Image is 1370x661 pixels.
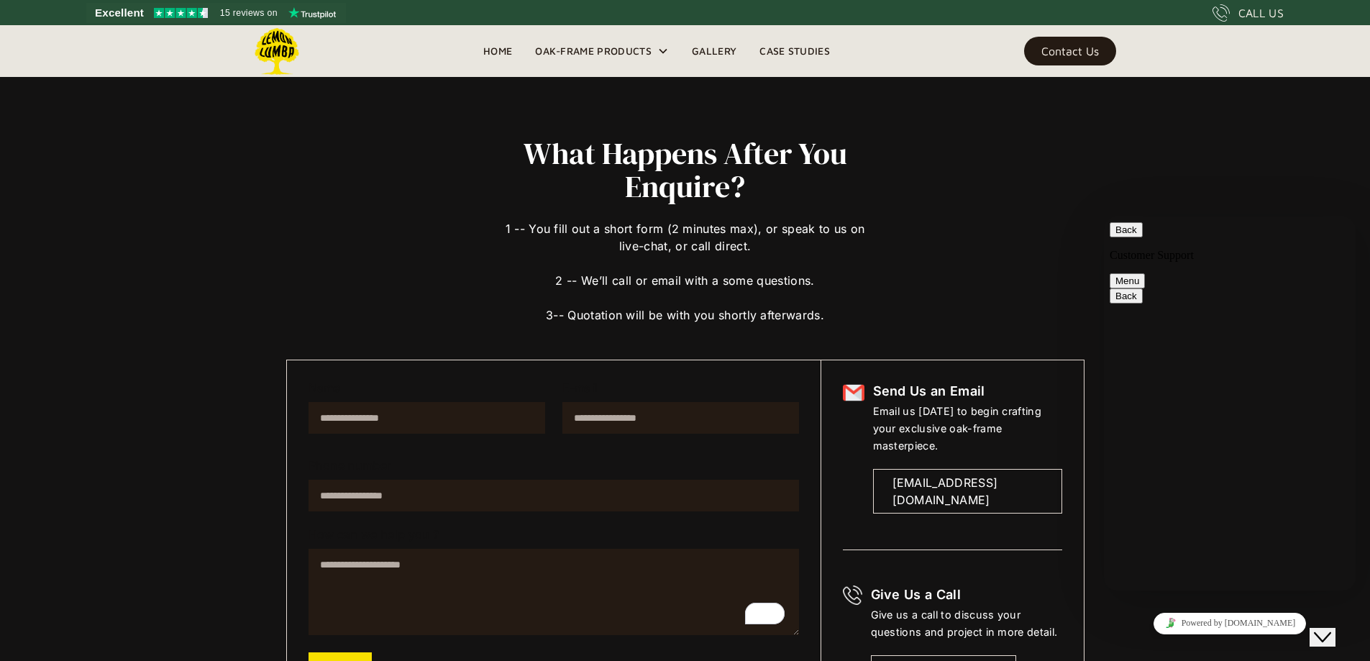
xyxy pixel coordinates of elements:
h6: Give Us a Call [871,585,1062,604]
a: Gallery [680,40,748,62]
h2: What Happens After You Enquire? [500,137,871,203]
iframe: chat widget [1104,607,1356,639]
a: Case Studies [748,40,841,62]
span: Excellent [95,4,144,22]
div: Give us a call to discuss your questions and project in more detail. [871,606,1062,641]
label: E-mail [562,382,799,393]
iframe: chat widget [1104,216,1356,591]
a: Home [472,40,524,62]
div: Email us [DATE] to begin crafting your exclusive oak-frame masterpiece. [873,403,1062,455]
div: 1 -- You fill out a short form (2 minutes max), or speak to us on live-chat, or call direct. 2 --... [500,203,871,324]
a: See Lemon Lumba reviews on Trustpilot [86,3,346,23]
span: 15 reviews on [220,4,278,22]
div: Oak-Frame Products [535,42,652,60]
label: How can we help you ? [309,529,799,540]
div: Contact Us [1041,46,1099,56]
label: Name [309,382,545,393]
a: [EMAIL_ADDRESS][DOMAIN_NAME] [873,469,1062,514]
a: CALL US [1213,4,1284,22]
div: Oak-Frame Products [524,25,680,77]
label: Phone number [309,460,799,471]
div: CALL US [1238,4,1284,22]
img: Trustpilot 4.5 stars [154,8,208,18]
a: Contact Us [1024,37,1116,65]
textarea: To enrich screen reader interactions, please activate Accessibility in Grammarly extension settings [309,549,799,635]
img: Trustpilot logo [288,7,336,19]
h6: Send Us an Email [873,382,1062,401]
div: [EMAIL_ADDRESS][DOMAIN_NAME] [892,474,1043,509]
iframe: chat widget [1310,603,1356,647]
